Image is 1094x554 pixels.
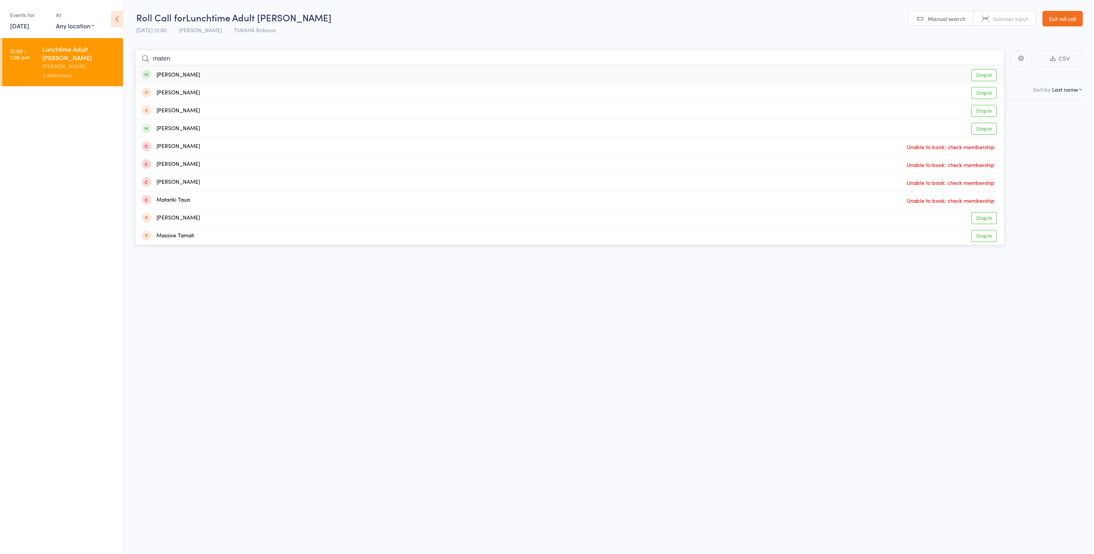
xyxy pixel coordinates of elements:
div: [PERSON_NAME] [142,214,200,223]
span: Unable to book: check membership [905,141,997,153]
div: At [56,9,94,21]
div: Massive Tamati [142,232,194,240]
a: Drop in [972,87,997,99]
span: Manual search [928,15,966,23]
a: Exit roll call [1043,11,1083,26]
a: Drop in [972,230,997,242]
div: [PERSON_NAME] [142,106,200,115]
input: Search by name [135,50,1005,68]
span: Unable to book: check membership [905,159,997,171]
div: Matariki Taua [142,196,190,205]
div: Events for [10,9,48,21]
span: Scanner input [993,15,1028,23]
a: Drop in [972,105,997,117]
label: Sort by [1033,85,1051,93]
span: [DATE] 12:00 [136,26,167,34]
a: [DATE] [10,21,29,30]
div: [PERSON_NAME] [142,160,200,169]
div: [PERSON_NAME] [142,71,200,80]
div: [PERSON_NAME] [142,124,200,133]
div: [PERSON_NAME] [142,142,200,151]
div: Any location [56,21,94,30]
span: [PERSON_NAME] [179,26,222,34]
div: 0 attendees [42,71,116,80]
a: Drop in [972,123,997,135]
span: Roll Call for [136,11,186,24]
div: Lunchtime Adult [PERSON_NAME] [42,45,116,62]
div: [PERSON_NAME] [142,89,200,98]
span: Unable to book: check membership [905,195,997,206]
button: CSV [1038,51,1082,67]
time: 12:00 - 1:00 pm [10,48,30,60]
a: Drop in [972,69,997,81]
span: TUKAHA Rotorua [234,26,276,34]
div: Last name [1052,85,1078,93]
span: Unable to book: check membership [905,177,997,188]
div: [PERSON_NAME] [142,178,200,187]
a: 12:00 -1:00 pmLunchtime Adult [PERSON_NAME][PERSON_NAME]0 attendees [2,38,123,86]
span: Lunchtime Adult [PERSON_NAME] [186,11,332,24]
a: Drop in [972,212,997,224]
div: [PERSON_NAME] [42,62,116,71]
